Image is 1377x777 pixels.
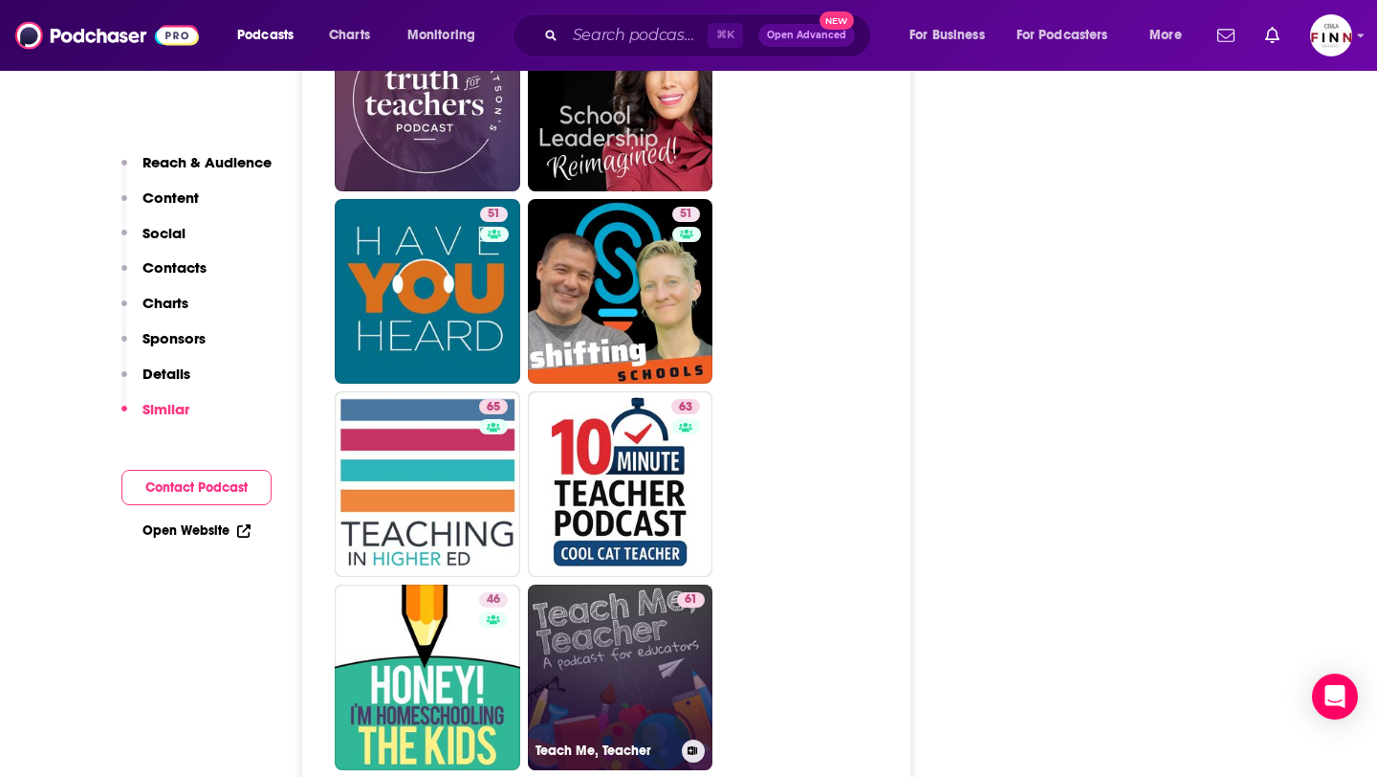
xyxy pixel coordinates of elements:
a: 46 [335,585,520,770]
span: 61 [685,590,697,610]
a: 51 [528,199,713,385]
p: Similar [142,400,189,418]
button: open menu [896,20,1009,51]
button: open menu [224,20,318,51]
img: User Profile [1310,14,1352,56]
span: 63 [679,398,692,417]
a: 65 [335,391,520,577]
span: For Podcasters [1016,22,1108,49]
p: Content [142,189,199,207]
a: 61 [677,592,705,608]
p: Details [142,365,190,383]
button: Sponsors [121,329,206,365]
span: ⌘ K [708,23,743,48]
div: Search podcasts, credits, & more... [531,13,889,57]
img: Podchaser - Follow, Share and Rate Podcasts [15,17,199,54]
a: 63 [671,399,700,414]
span: For Business [909,22,985,49]
button: Charts [121,294,188,329]
button: Reach & Audience [121,153,272,189]
p: Sponsors [142,329,206,347]
span: Logged in as FINNMadison [1310,14,1352,56]
span: More [1149,22,1182,49]
span: New [820,11,854,30]
button: Show profile menu [1310,14,1352,56]
a: 46 [479,592,508,608]
a: Show notifications dropdown [1210,19,1242,52]
a: 51 [672,207,700,222]
span: 46 [487,590,500,610]
button: Contact Podcast [121,470,272,505]
a: 63 [528,391,713,577]
button: Similar [121,400,189,435]
a: 51 [480,207,508,222]
span: Monitoring [407,22,475,49]
span: Podcasts [237,22,294,49]
a: 61Teach Me, Teacher [528,585,713,770]
a: Show notifications dropdown [1257,19,1287,52]
p: Reach & Audience [142,153,272,171]
button: open menu [394,20,500,51]
input: Search podcasts, credits, & more... [565,20,708,51]
span: 65 [487,398,500,417]
a: 66 [335,6,520,191]
p: Contacts [142,258,207,277]
a: Open Website [142,522,251,539]
button: Content [121,189,199,224]
span: 51 [488,205,500,224]
button: open menu [1136,20,1206,51]
p: Social [142,224,186,242]
span: Open Advanced [767,31,846,40]
span: Charts [329,22,370,49]
p: Charts [142,294,188,312]
a: 65 [479,399,508,414]
button: Details [121,365,190,400]
button: open menu [1004,20,1136,51]
button: Contacts [121,258,207,294]
a: 51 [335,199,520,385]
div: Open Intercom Messenger [1312,674,1358,720]
span: 51 [680,205,692,224]
h3: Teach Me, Teacher [535,743,674,759]
a: Charts [317,20,382,51]
button: Social [121,224,186,259]
a: 49 [528,6,713,191]
button: Open AdvancedNew [758,24,855,47]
